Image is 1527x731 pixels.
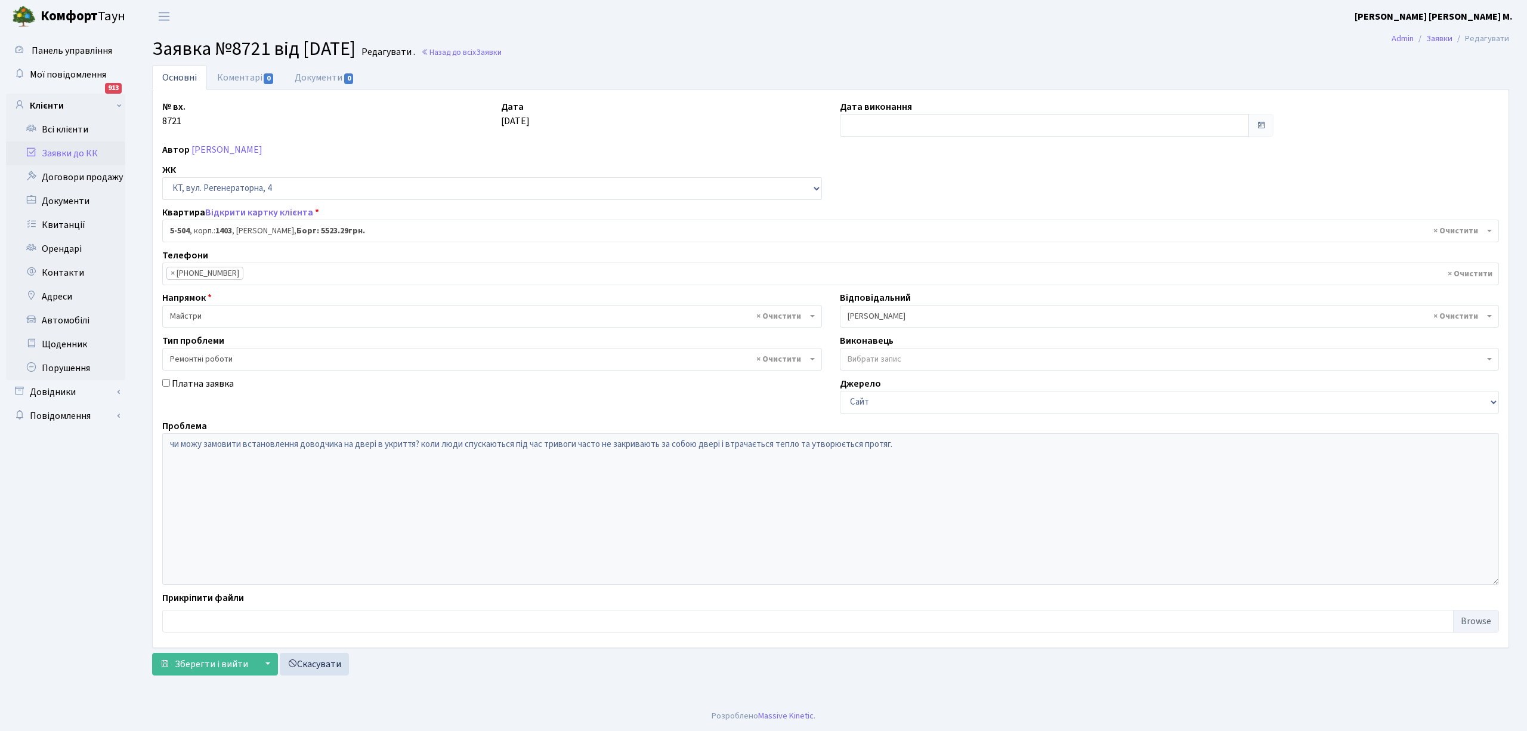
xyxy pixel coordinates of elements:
[848,353,901,365] span: Вибрати запис
[6,237,125,261] a: Орендарі
[205,206,313,219] a: Відкрити картку клієнта
[359,47,415,58] small: Редагувати .
[12,5,36,29] img: logo.png
[30,68,106,81] span: Мої повідомлення
[1433,310,1478,322] span: Видалити всі елементи
[712,710,815,723] div: Розроблено .
[32,44,112,57] span: Панель управління
[840,291,911,305] label: Відповідальний
[6,189,125,213] a: Документи
[170,225,190,237] b: 5-504
[1392,32,1414,45] a: Admin
[162,419,207,433] label: Проблема
[215,225,232,237] b: 1403
[344,73,354,84] span: 0
[171,267,175,279] span: ×
[162,433,1499,585] textarea: чи можу замовити встановлення доводчика на двері в укриття? коли люди спускаються під час тривоги...
[6,380,125,404] a: Довідники
[162,100,186,114] label: № вх.
[6,285,125,309] a: Адреси
[162,291,212,305] label: Напрямок
[492,100,831,137] div: [DATE]
[756,353,801,365] span: Видалити всі елементи
[840,334,894,348] label: Виконавець
[840,100,912,114] label: Дата виконання
[6,332,125,356] a: Щоденник
[6,213,125,237] a: Квитанції
[6,94,125,118] a: Клієнти
[6,165,125,189] a: Договори продажу
[1355,10,1513,24] a: [PERSON_NAME] [PERSON_NAME] М.
[6,356,125,380] a: Порушення
[207,65,285,90] a: Коментарі
[162,348,822,371] span: Ремонтні роботи
[170,353,807,365] span: Ремонтні роботи
[153,100,492,137] div: 8721
[285,65,364,90] a: Документи
[191,143,262,156] a: [PERSON_NAME]
[264,73,273,84] span: 0
[1448,268,1492,280] span: Видалити всі елементи
[1433,225,1478,237] span: Видалити всі елементи
[6,39,125,63] a: Панель управління
[6,118,125,141] a: Всі клієнти
[162,163,176,177] label: ЖК
[170,225,1484,237] span: <b>5-504</b>, корп.: <b>1403</b>, Проців Богдан Іванович, <b>Борг: 5523.29грн.</b>
[6,63,125,87] a: Мої повідомлення913
[1355,10,1513,23] b: [PERSON_NAME] [PERSON_NAME] М.
[421,47,502,58] a: Назад до всіхЗаявки
[41,7,98,26] b: Комфорт
[170,310,807,322] span: Майстри
[162,305,822,328] span: Майстри
[1452,32,1509,45] li: Редагувати
[105,83,122,94] div: 913
[152,653,256,676] button: Зберегти і вийти
[152,65,207,90] a: Основні
[6,309,125,332] a: Автомобілі
[162,205,319,220] label: Квартира
[1374,26,1527,51] nav: breadcrumb
[280,653,349,676] a: Скасувати
[6,141,125,165] a: Заявки до КК
[149,7,179,26] button: Переключити навігацію
[41,7,125,27] span: Таун
[840,305,1500,328] span: Мірошниченко О.М.
[296,225,365,237] b: Борг: 5523.29грн.
[175,658,248,671] span: Зберегти і вийти
[162,220,1499,242] span: <b>5-504</b>, корп.: <b>1403</b>, Проців Богдан Іванович, <b>Борг: 5523.29грн.</b>
[162,591,244,605] label: Прикріпити файли
[501,100,524,114] label: Дата
[476,47,502,58] span: Заявки
[848,310,1485,322] span: Мірошниченко О.М.
[162,143,190,157] label: Автор
[758,710,814,722] a: Massive Kinetic
[172,377,234,391] label: Платна заявка
[1426,32,1452,45] a: Заявки
[162,334,224,348] label: Тип проблеми
[840,377,881,391] label: Джерело
[166,267,243,280] li: 096-803-25-72
[756,310,801,322] span: Видалити всі елементи
[162,248,208,263] label: Телефони
[6,404,125,428] a: Повідомлення
[6,261,125,285] a: Контакти
[152,35,356,63] span: Заявка №8721 від [DATE]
